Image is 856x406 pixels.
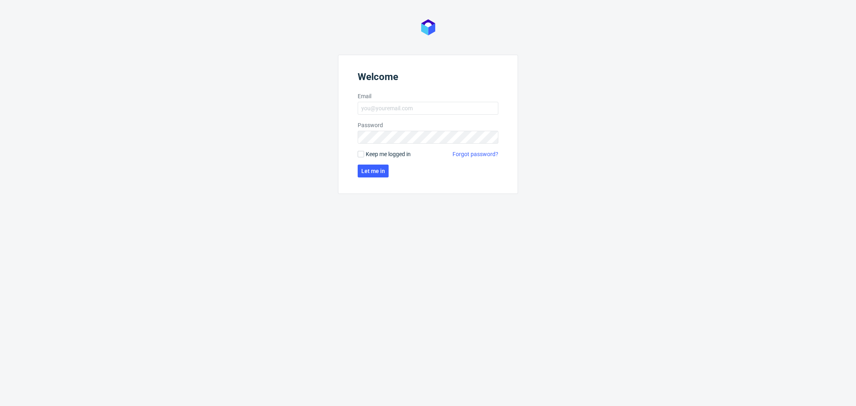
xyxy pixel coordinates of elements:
button: Let me in [358,165,389,177]
header: Welcome [358,71,498,86]
label: Password [358,121,498,129]
span: Keep me logged in [366,150,411,158]
input: you@youremail.com [358,102,498,115]
span: Let me in [361,168,385,174]
a: Forgot password? [453,150,498,158]
label: Email [358,92,498,100]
